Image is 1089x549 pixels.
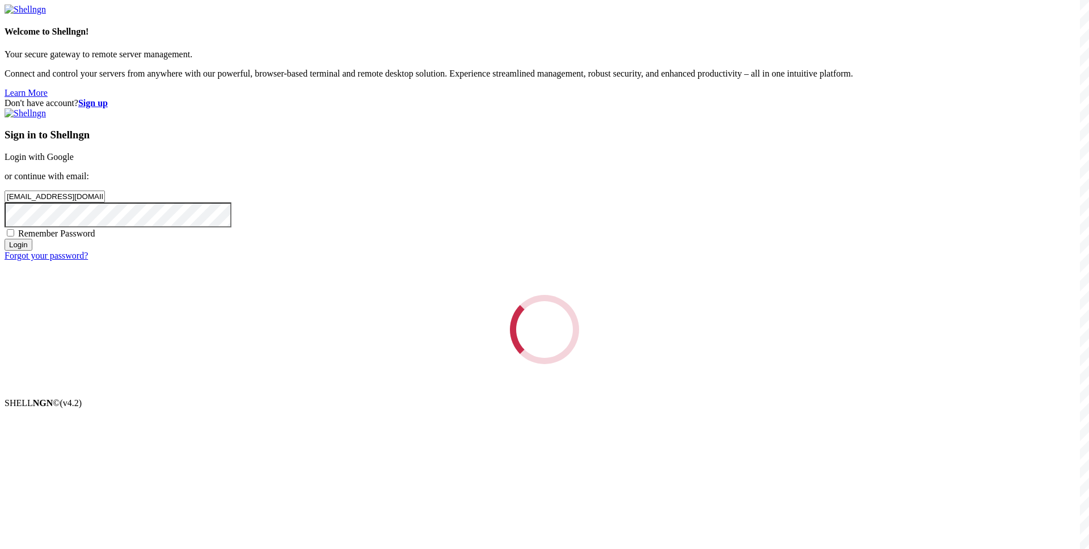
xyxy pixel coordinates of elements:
[5,49,1084,60] p: Your secure gateway to remote server management.
[5,69,1084,79] p: Connect and control your servers from anywhere with our powerful, browser-based terminal and remo...
[5,171,1084,181] p: or continue with email:
[18,229,95,238] span: Remember Password
[504,289,585,370] div: Loading...
[5,152,74,162] a: Login with Google
[5,5,46,15] img: Shellngn
[5,129,1084,141] h3: Sign in to Shellngn
[5,191,105,202] input: Email address
[5,27,1084,37] h4: Welcome to Shellngn!
[60,398,82,408] span: 4.2.0
[5,398,82,408] span: SHELL ©
[5,98,1084,108] div: Don't have account?
[5,88,48,98] a: Learn More
[5,108,46,119] img: Shellngn
[5,251,88,260] a: Forgot your password?
[7,229,14,237] input: Remember Password
[78,98,108,108] a: Sign up
[33,398,53,408] b: NGN
[5,239,32,251] input: Login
